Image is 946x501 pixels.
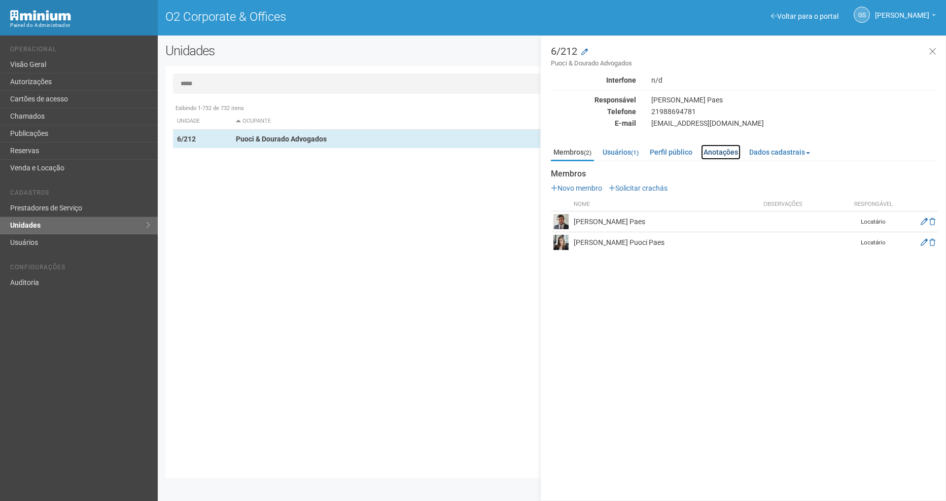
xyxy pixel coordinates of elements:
[543,107,644,116] div: Telefone
[543,76,644,85] div: Interfone
[929,218,935,226] a: Excluir membro
[929,238,935,246] a: Excluir membro
[10,10,71,21] img: Minium
[173,113,232,130] th: Unidade: activate to sort column ascending
[647,145,695,160] a: Perfil público
[854,7,870,23] a: GS
[236,135,327,143] strong: Puoci & Dourado Advogados
[553,235,569,250] img: user.png
[232,113,596,130] th: Ocupante: activate to sort column descending
[609,184,668,192] a: Solicitar crachás
[571,198,761,211] th: Nome
[551,59,938,68] small: Puoci & Dourado Advogados
[771,12,838,20] a: Voltar para o portal
[10,46,150,56] li: Operacional
[165,43,479,58] h2: Unidades
[173,104,931,113] div: Exibindo 1-732 de 732 itens
[551,184,602,192] a: Novo membro
[644,107,945,116] div: 21988694781
[571,211,761,232] td: [PERSON_NAME] Paes
[600,145,641,160] a: Usuários(1)
[543,119,644,128] div: E-mail
[747,145,813,160] a: Dados cadastrais
[875,13,936,21] a: [PERSON_NAME]
[551,145,594,161] a: Membros(2)
[165,10,544,23] h1: O2 Corporate & Offices
[921,218,928,226] a: Editar membro
[10,189,150,200] li: Cadastros
[644,76,945,85] div: n/d
[10,264,150,274] li: Configurações
[10,21,150,30] div: Painel do Administrador
[921,238,928,246] a: Editar membro
[551,46,938,68] h3: 6/212
[701,145,741,160] a: Anotações
[761,198,848,211] th: Observações
[631,149,639,156] small: (1)
[551,169,938,178] strong: Membros
[543,95,644,104] div: Responsável
[644,95,945,104] div: [PERSON_NAME] Paes
[848,232,899,253] td: Locatário
[177,135,196,143] strong: 6/212
[584,149,591,156] small: (2)
[875,2,929,19] span: Gabriela Souza
[571,232,761,253] td: [PERSON_NAME] Puoci Paes
[553,214,569,229] img: user.png
[644,119,945,128] div: [EMAIL_ADDRESS][DOMAIN_NAME]
[848,198,899,211] th: Responsável
[581,47,588,57] a: Modificar a unidade
[848,211,899,232] td: Locatário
